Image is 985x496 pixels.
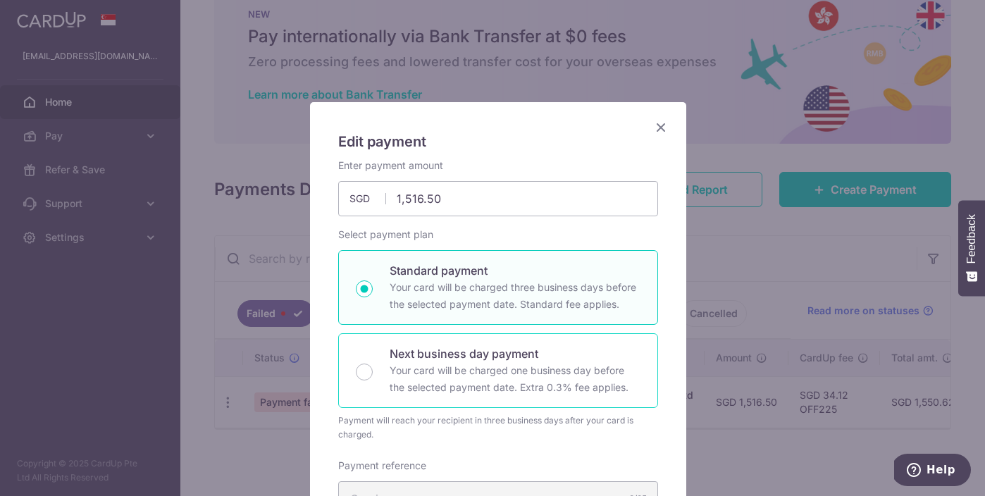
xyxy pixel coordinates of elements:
[390,345,640,362] p: Next business day payment
[338,228,433,242] label: Select payment plan
[390,362,640,396] p: Your card will be charged one business day before the selected payment date. Extra 0.3% fee applies.
[894,454,971,489] iframe: Opens a widget where you can find more information
[390,262,640,279] p: Standard payment
[338,414,658,442] div: Payment will reach your recipient in three business days after your card is charged.
[338,130,658,153] h5: Edit payment
[390,279,640,313] p: Your card will be charged three business days before the selected payment date. Standard fee appl...
[338,181,658,216] input: 0.00
[338,459,426,473] label: Payment reference
[349,192,386,206] span: SGD
[958,200,985,296] button: Feedback - Show survey
[965,214,978,263] span: Feedback
[338,159,443,173] label: Enter payment amount
[652,119,669,136] button: Close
